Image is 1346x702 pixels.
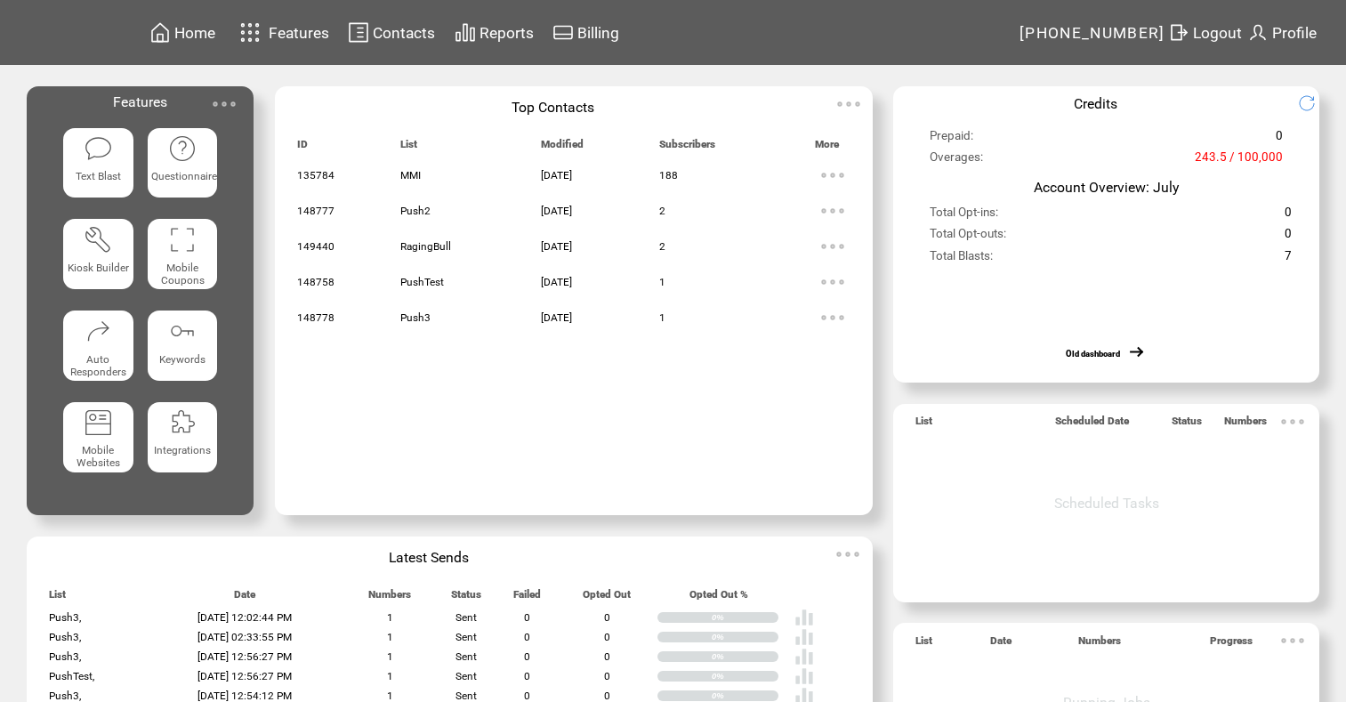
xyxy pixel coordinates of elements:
div: 0% [712,690,778,701]
span: Scheduled Tasks [1054,495,1159,512]
span: Push2 [400,205,431,217]
a: Reports [452,19,536,46]
span: [PHONE_NUMBER] [1020,24,1165,42]
a: Auto Responders [63,311,133,388]
span: Opted Out [583,588,631,609]
span: Mobile Coupons [161,262,205,286]
span: Date [990,634,1012,655]
span: 1 [387,611,393,624]
a: Logout [1165,19,1245,46]
span: Push3, [49,690,81,702]
span: Scheduled Date [1055,415,1129,435]
span: 148778 [297,311,334,324]
span: [DATE] [541,205,572,217]
a: Mobile Coupons [148,219,218,296]
span: 0 [604,611,610,624]
img: ellypsis.svg [815,229,850,264]
span: PushTest, [49,670,94,682]
img: poll%20-%20white.svg [794,647,814,666]
span: Sent [455,631,477,643]
img: contacts.svg [348,21,369,44]
img: poll%20-%20white.svg [794,608,814,627]
span: Modified [541,138,584,158]
span: Sent [455,670,477,682]
img: profile.svg [1247,21,1269,44]
span: Sent [455,611,477,624]
span: [DATE] 12:56:27 PM [197,670,292,682]
span: List [915,634,932,655]
span: List [915,415,932,435]
span: 1 [659,276,665,288]
img: integrations.svg [168,408,197,437]
span: 0 [524,650,530,663]
span: [DATE] [541,240,572,253]
a: Mobile Websites [63,402,133,480]
span: Kiosk Builder [68,262,129,274]
span: 1 [387,670,393,682]
span: Reports [480,24,534,42]
span: [DATE] [541,169,572,182]
img: creidtcard.svg [552,21,574,44]
span: 135784 [297,169,334,182]
span: [DATE] 12:56:27 PM [197,650,292,663]
span: Top Contacts [512,99,594,116]
img: ellypsis.svg [1275,623,1310,658]
span: PushTest [400,276,444,288]
span: Push3 [400,311,431,324]
span: Features [269,24,329,42]
img: poll%20-%20white.svg [794,666,814,686]
img: exit.svg [1168,21,1189,44]
span: 2 [659,205,665,217]
span: Numbers [368,588,411,609]
a: Profile [1245,19,1319,46]
span: 2 [659,240,665,253]
a: Kiosk Builder [63,219,133,296]
img: ellypsis.svg [831,86,866,122]
img: ellypsis.svg [1275,404,1310,440]
div: 0% [712,632,778,642]
span: Date [234,588,255,609]
div: 0% [712,651,778,662]
img: refresh.png [1298,94,1329,112]
span: RagingBull [400,240,451,253]
span: Contacts [373,24,435,42]
span: [DATE] 02:33:55 PM [197,631,292,643]
span: 1 [387,650,393,663]
span: 0 [1276,129,1283,150]
span: 1 [387,690,393,702]
span: Integrations [154,444,211,456]
span: 0 [604,631,610,643]
span: 148777 [297,205,334,217]
span: Auto Responders [70,353,126,378]
img: coupons.svg [168,225,197,254]
span: Overages: [930,150,983,172]
img: questionnaire.svg [168,134,197,163]
img: keywords.svg [168,317,197,345]
span: Keywords [159,353,206,366]
span: Status [451,588,481,609]
span: MMI [400,169,421,182]
span: [DATE] 12:02:44 PM [197,611,292,624]
span: Profile [1272,24,1317,42]
span: Logout [1193,24,1242,42]
a: Contacts [345,19,438,46]
a: Billing [550,19,622,46]
span: 0 [1285,206,1292,227]
img: tool%201.svg [84,225,112,254]
span: Total Blasts: [930,249,993,270]
span: Opted Out % [689,588,748,609]
img: poll%20-%20white.svg [794,627,814,647]
span: 0 [604,670,610,682]
span: 148758 [297,276,334,288]
img: ellypsis.svg [830,537,866,572]
span: 0 [604,690,610,702]
span: Progress [1210,634,1253,655]
span: More [815,138,839,158]
span: [DATE] [541,276,572,288]
a: Integrations [148,402,218,480]
span: Text Blast [76,170,121,182]
span: Account Overview: July [1034,179,1179,196]
span: Billing [577,24,619,42]
span: 1 [659,311,665,324]
span: 0 [524,690,530,702]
